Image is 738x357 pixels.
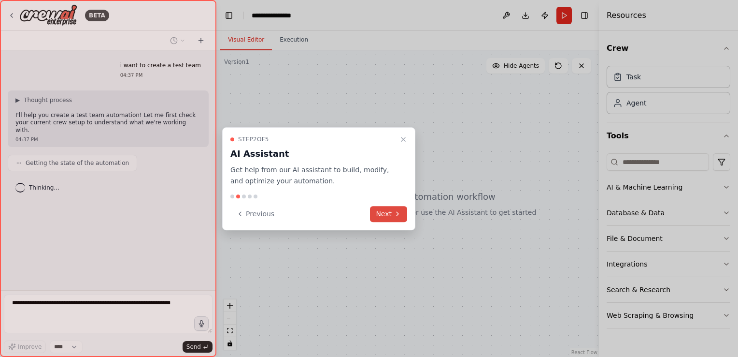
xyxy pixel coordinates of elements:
[238,135,269,143] span: Step 2 of 5
[397,134,409,145] button: Close walkthrough
[230,206,280,222] button: Previous
[230,164,396,187] p: Get help from our AI assistant to build, modify, and optimize your automation.
[222,9,236,22] button: Hide left sidebar
[370,206,407,222] button: Next
[230,147,396,161] h3: AI Assistant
